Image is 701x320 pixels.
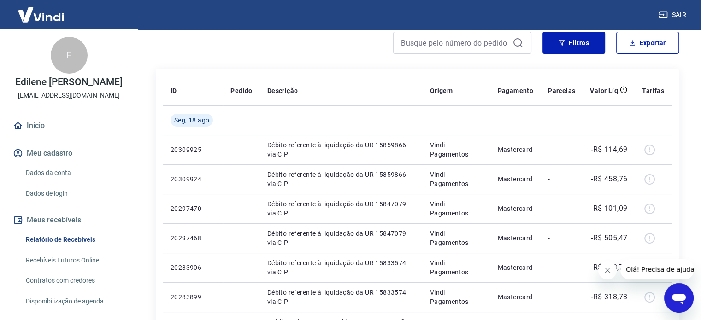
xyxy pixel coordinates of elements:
iframe: Fechar mensagem [598,261,617,279]
p: Vindi Pagamentos [430,170,483,188]
p: - [548,145,575,154]
p: Débito referente à liquidação da UR 15833574 via CIP [267,288,415,306]
button: Filtros [542,32,605,54]
a: Disponibilização de agenda [22,292,127,311]
p: ID [171,86,177,95]
p: Pagamento [497,86,533,95]
p: Débito referente à liquidação da UR 15847079 via CIP [267,229,415,247]
button: Meu cadastro [11,143,127,163]
p: Débito referente à liquidação da UR 15833574 via CIP [267,258,415,277]
a: Dados de login [22,184,127,203]
p: 20297470 [171,204,216,213]
div: E [51,37,88,74]
p: -R$ 318,73 [591,291,627,303]
p: -R$ 458,76 [591,174,627,185]
p: Vindi Pagamentos [430,229,483,247]
p: - [548,175,575,184]
p: Vindi Pagamentos [430,140,483,159]
span: Olá! Precisa de ajuda? [6,6,77,14]
p: 20309924 [171,175,216,184]
p: Vindi Pagamentos [430,199,483,218]
p: 20297468 [171,233,216,243]
p: - [548,233,575,243]
p: Parcelas [548,86,575,95]
span: Seg, 18 ago [174,116,209,125]
p: - [548,263,575,272]
p: Mastercard [497,263,533,272]
p: - [548,204,575,213]
p: Mastercard [497,233,533,243]
p: -R$ 505,47 [591,233,627,244]
p: Valor Líq. [590,86,620,95]
p: Mastercard [497,145,533,154]
button: Exportar [616,32,679,54]
button: Sair [657,6,690,23]
p: Origem [430,86,453,95]
a: Dados da conta [22,163,127,182]
p: Vindi Pagamentos [430,288,483,306]
p: 20283906 [171,263,216,272]
a: Relatório de Recebíveis [22,230,127,249]
p: -R$ 114,69 [591,144,627,155]
p: Mastercard [497,175,533,184]
p: Pedido [230,86,252,95]
a: Início [11,116,127,136]
a: Recebíveis Futuros Online [22,251,127,270]
p: Débito referente à liquidação da UR 15847079 via CIP [267,199,415,218]
button: Meus recebíveis [11,210,127,230]
iframe: Mensagem da empresa [620,259,694,279]
p: Débito referente à liquidação da UR 15859866 via CIP [267,140,415,159]
p: Mastercard [497,292,533,302]
p: Tarifas [642,86,664,95]
p: Mastercard [497,204,533,213]
p: -R$ 101,09 [591,203,627,214]
input: Busque pelo número do pedido [401,36,509,50]
p: -R$ 318,73 [591,262,627,273]
p: Débito referente à liquidação da UR 15859866 via CIP [267,170,415,188]
iframe: Botão para abrir a janela de mensagens [664,283,694,313]
p: [EMAIL_ADDRESS][DOMAIN_NAME] [18,91,120,100]
a: Contratos com credores [22,271,127,290]
p: Descrição [267,86,298,95]
p: Vindi Pagamentos [430,258,483,277]
p: Edilene [PERSON_NAME] [15,77,123,87]
p: - [548,292,575,302]
img: Vindi [11,0,71,29]
p: 20283899 [171,292,216,302]
p: 20309925 [171,145,216,154]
